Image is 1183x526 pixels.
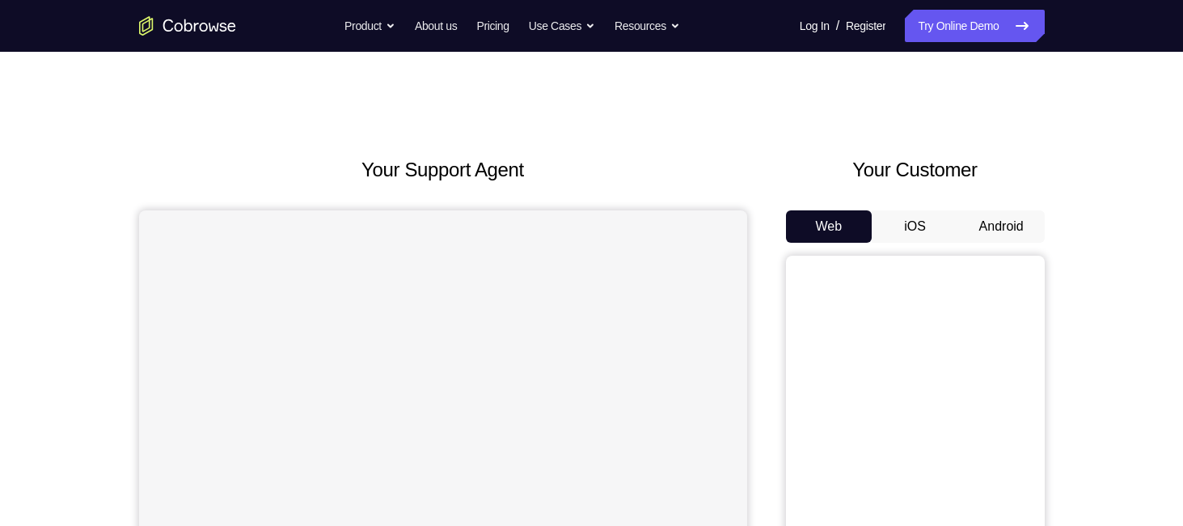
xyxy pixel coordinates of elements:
button: iOS [872,210,958,243]
h2: Your Support Agent [139,155,747,185]
span: / [836,16,839,36]
a: Register [846,10,885,42]
a: Go to the home page [139,16,236,36]
a: Try Online Demo [905,10,1044,42]
h2: Your Customer [786,155,1045,185]
button: Resources [615,10,680,42]
button: Use Cases [529,10,595,42]
button: Web [786,210,872,243]
button: Product [344,10,395,42]
a: Log In [800,10,830,42]
a: About us [415,10,457,42]
a: Pricing [476,10,509,42]
button: Android [958,210,1045,243]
